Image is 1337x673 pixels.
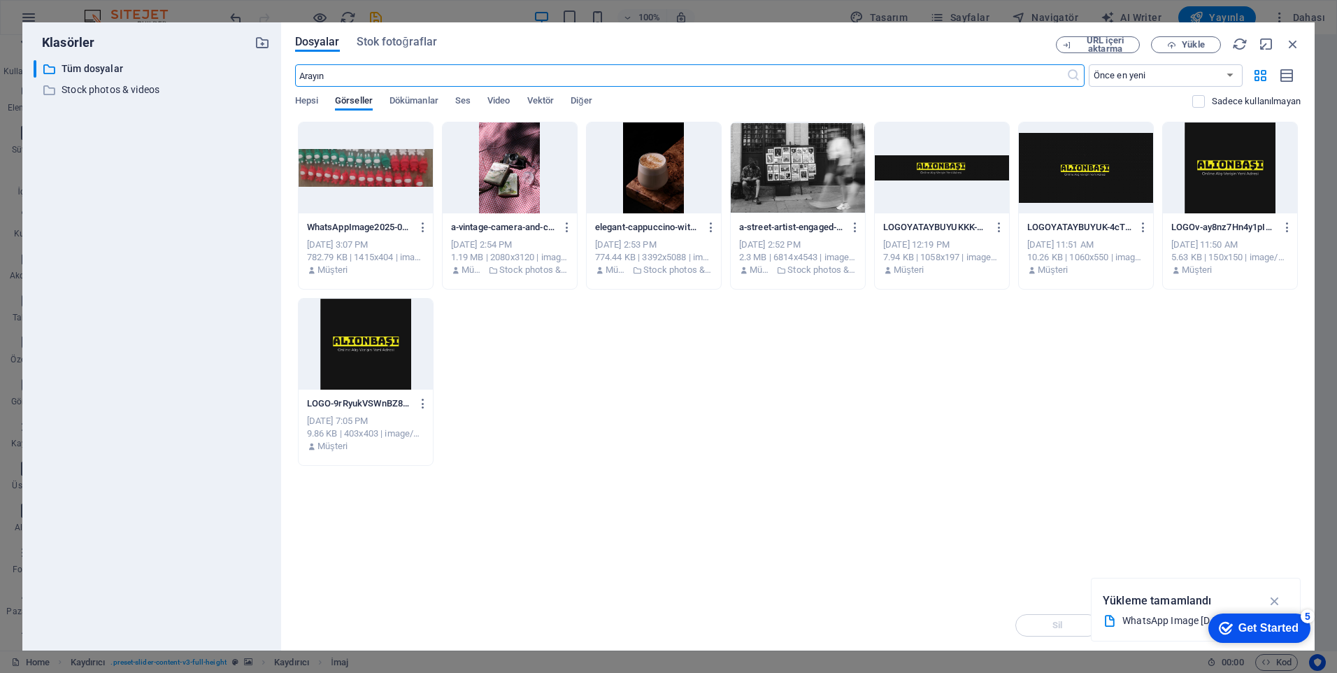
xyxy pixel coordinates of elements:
div: 5.63 KB | 150x150 | image/png [1171,251,1289,264]
span: Hepsi [295,92,318,112]
span: Vektör [527,92,555,112]
p: LOGOv-ay8nz7Hn4y1pIc3eixqPPQ.png [1171,221,1276,234]
p: a-vintage-camera-and-classic-books-set-on-a-checkered-picnic-blanket-with-a-glass-in-sunlight-yuA... [451,221,556,234]
button: 1 [32,581,41,590]
p: Müşteri [1182,264,1212,276]
div: [DATE] 11:50 AM [1171,239,1289,251]
p: Müşteri [462,264,485,276]
p: WhatsAppImage2025-09-01at16.04.51vv-X_EZsbnA1BL6IAKGs079XA.png [307,221,412,234]
span: Yükle [1182,41,1204,49]
div: 7.94 KB | 1058x197 | image/png [883,251,1001,264]
div: [DATE] 12:19 PM [883,239,1001,251]
button: Yükle [1151,36,1221,53]
div: [DATE] 11:51 AM [1027,239,1145,251]
p: Tüm dosyalar [62,61,244,77]
div: 9.86 KB | 403x403 | image/png [307,427,424,440]
i: Yeni klasör oluştur [255,35,270,50]
div: [DATE] 7:05 PM [307,415,424,427]
div: Yükleyen:: Müşteri | Klasör: Stock photos & videos [451,264,569,276]
span: Görseller [335,92,373,112]
div: [DATE] 3:07 PM [307,239,424,251]
p: LOGO-9rRyukVSWnBZ8Dv4u2fotw.png [307,397,412,410]
p: Klasörler [34,34,94,52]
span: Stok fotoğraflar [357,34,438,50]
p: Sadece web sitesinde kullanılmayan dosyaları görüntüleyin. Bu oturum sırasında eklenen dosyalar h... [1212,95,1301,108]
a: Shop Now [17,120,117,240]
i: Kapat [1285,36,1301,52]
div: [DATE] 2:53 PM [595,239,713,251]
p: Stock photos & videos [499,264,569,276]
p: Müşteri [1038,264,1068,276]
div: [DATE] 2:54 PM [451,239,569,251]
p: Stock photos & videos [643,264,713,276]
p: LOGOYATAYBUYUK-4cT7RkoJ4e0S_kCOqquMbg.png [1027,221,1132,234]
i: Yeniden Yükle [1232,36,1247,52]
span: Dökümanlar [389,92,438,112]
button: 2 [32,600,41,608]
p: elegant-cappuccino-with-latte-art-on-a-rustic-wooden-table-inviting-warmth-jL7GDfluth3n6jSBVOa0wQ... [595,221,700,234]
p: Müşteri [750,264,773,276]
span: Video [487,92,510,112]
span: Diğer [571,92,592,112]
div: 5 [103,3,117,17]
p: Stock photos & videos [787,264,857,276]
p: Yükleme tamamlandı [1103,592,1212,610]
input: Arayın [295,64,1066,87]
p: Müşteri [606,264,629,276]
p: Stock photos & videos [62,82,244,98]
div: Get Started [41,15,101,28]
div: Yükleyen:: Müşteri | Klasör: Stock photos & videos [739,264,857,276]
div: 1.19 MB | 2080x3120 | image/jpeg [451,251,569,264]
div: WhatsApp Image [DATE] at 16.04.51vv.png [1122,613,1258,629]
p: Müşteri [317,440,348,453]
p: a-street-artist-engaged-in-crafting-art-pieces-on-a-busy-street-in-porto-Labfy3Nugm_hyj66Qtmuiw.jpeg [739,221,844,234]
span: URL içeri aktarma [1077,36,1134,53]
div: 782.79 KB | 1415x404 | image/png [307,251,424,264]
i: Küçült [1259,36,1274,52]
div: ​ [34,60,36,78]
div: 10.26 KB | 1060x550 | image/png [1027,251,1145,264]
p: Müşteri [317,264,348,276]
div: 774.44 KB | 3392x5088 | image/jpeg [595,251,713,264]
div: 2.3 MB | 6814x4543 | image/jpeg [739,251,857,264]
div: [DATE] 2:52 PM [739,239,857,251]
div: Stock photos & videos [34,81,270,99]
span: Dosyalar [295,34,340,50]
div: Get Started 5 items remaining, 0% complete [11,7,113,36]
p: LOGOYATAYBUYUKKK-gECXT3iyHOqmvDNlw_JBVQ.png [883,221,988,234]
p: Müşteri [894,264,924,276]
button: URL içeri aktarma [1056,36,1140,53]
div: Yükleyen:: Müşteri | Klasör: Stock photos & videos [595,264,713,276]
span: Ses [455,92,471,112]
